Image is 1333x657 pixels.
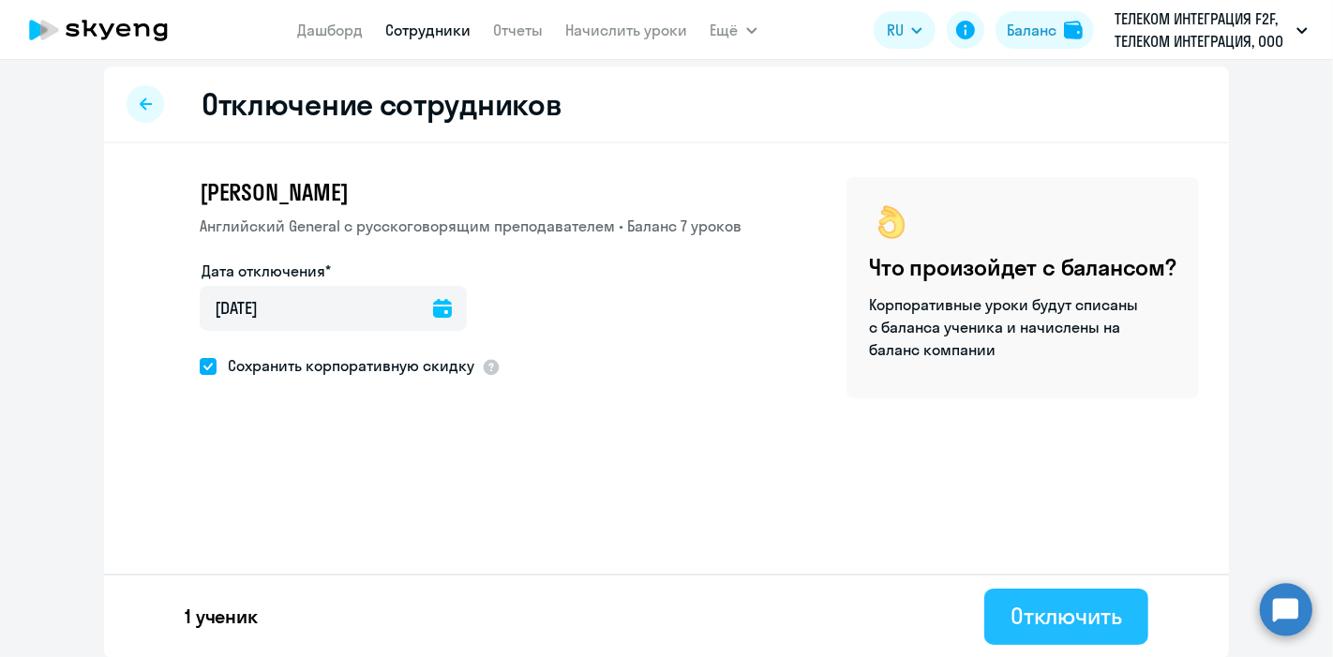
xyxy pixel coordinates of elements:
a: Начислить уроки [566,21,688,39]
a: Сотрудники [386,21,472,39]
a: Дашборд [298,21,364,39]
p: ТЕЛЕКОМ ИНТЕГРАЦИЯ F2F, ТЕЛЕКОМ ИНТЕГРАЦИЯ, ООО [1115,7,1289,52]
input: дд.мм.гггг [200,286,467,331]
button: Отключить [984,589,1148,645]
span: Сохранить корпоративную скидку [217,354,474,377]
h2: Отключение сотрудников [202,85,562,123]
button: RU [874,11,936,49]
span: [PERSON_NAME] [200,177,348,207]
label: Дата отключения* [202,260,331,282]
img: balance [1064,21,1083,39]
img: ok [869,200,914,245]
span: Ещё [711,19,739,41]
h4: Что произойдет с балансом? [869,252,1176,282]
p: Корпоративные уроки будут списаны с баланса ученика и начислены на баланс компании [869,293,1141,361]
a: Отчеты [494,21,544,39]
p: 1 ученик [185,604,258,630]
button: ТЕЛЕКОМ ИНТЕГРАЦИЯ F2F, ТЕЛЕКОМ ИНТЕГРАЦИЯ, ООО [1105,7,1317,52]
p: Английский General с русскоговорящим преподавателем • Баланс 7 уроков [200,215,741,237]
span: RU [887,19,904,41]
button: Балансbalance [996,11,1094,49]
div: Отключить [1011,601,1122,631]
button: Ещё [711,11,757,49]
div: Баланс [1007,19,1056,41]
